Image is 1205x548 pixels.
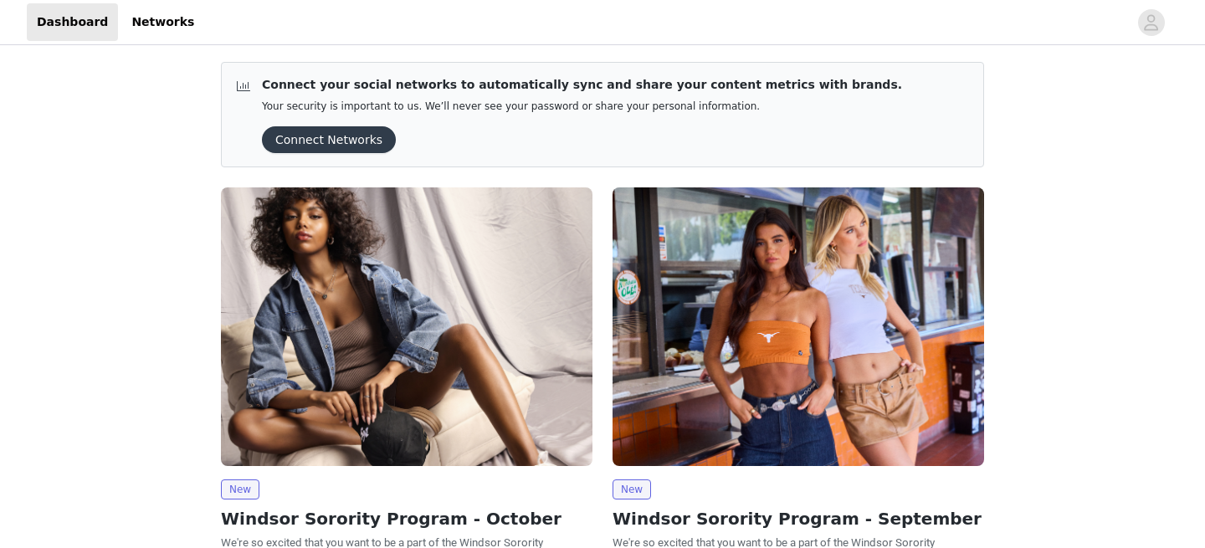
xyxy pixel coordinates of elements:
h2: Windsor Sorority Program - October [221,506,592,531]
button: Connect Networks [262,126,396,153]
span: New [221,479,259,499]
div: avatar [1143,9,1159,36]
img: Windsor [221,187,592,466]
h2: Windsor Sorority Program - September [613,506,984,531]
p: Your security is important to us. We’ll never see your password or share your personal information. [262,100,902,113]
span: New [613,479,651,499]
p: Connect your social networks to automatically sync and share your content metrics with brands. [262,76,902,94]
a: Dashboard [27,3,118,41]
a: Networks [121,3,204,41]
img: Windsor [613,187,984,466]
